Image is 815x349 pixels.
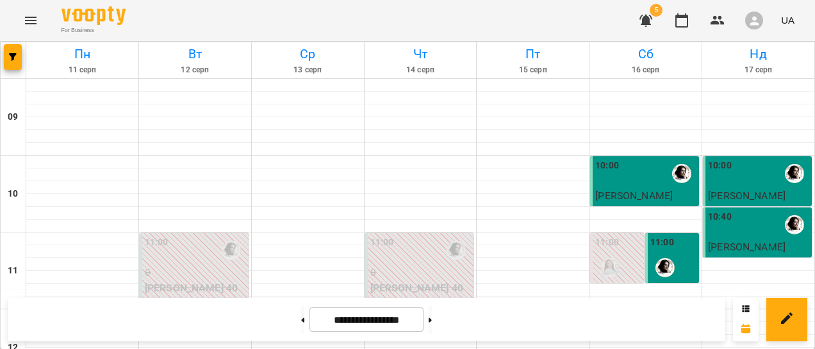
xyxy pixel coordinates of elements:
[591,64,700,76] h6: 16 серп
[704,64,812,76] h6: 17 серп
[595,204,696,234] p: [PERSON_NAME] 270/40 постійні
[366,44,475,64] h6: Чт
[595,236,619,250] label: 11:00
[8,110,18,124] h6: 09
[785,164,804,183] img: Аліна
[650,4,663,17] span: 5
[776,8,800,32] button: UA
[145,236,169,250] label: 11:00
[708,204,809,234] p: [PERSON_NAME] 270/40 постійні
[591,44,700,64] h6: Сб
[370,265,472,280] p: 0
[595,190,673,202] span: [PERSON_NAME]
[708,210,732,224] label: 10:40
[254,64,362,76] h6: 13 серп
[595,282,641,298] p: 0
[704,44,812,64] h6: Нд
[600,258,620,277] img: Наталя
[222,241,241,260] img: Аліна
[650,236,674,250] label: 11:00
[8,264,18,278] h6: 11
[655,258,675,277] img: Аліна
[141,64,249,76] h6: 12 серп
[672,164,691,183] img: Аліна
[145,280,246,326] p: [PERSON_NAME] 400/60 постійні ([PERSON_NAME])
[479,64,587,76] h6: 15 серп
[708,255,809,285] p: [PERSON_NAME] 270/40 постійні
[254,44,362,64] h6: Ср
[141,44,249,64] h6: Вт
[62,26,126,35] span: For Business
[708,159,732,173] label: 10:00
[370,280,472,326] p: [PERSON_NAME] 400/60 постійні ([PERSON_NAME])
[785,215,804,234] img: Аліна
[479,44,587,64] h6: Пт
[370,236,394,250] label: 11:00
[62,6,126,25] img: Voopty Logo
[15,5,46,36] button: Menu
[708,190,786,202] span: [PERSON_NAME]
[8,187,18,201] h6: 10
[781,13,794,27] span: UA
[447,241,466,260] img: Аліна
[366,64,475,76] h6: 14 серп
[28,64,136,76] h6: 11 серп
[28,44,136,64] h6: Пн
[708,241,786,253] span: [PERSON_NAME]
[595,159,619,173] label: 10:00
[145,265,246,280] p: 0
